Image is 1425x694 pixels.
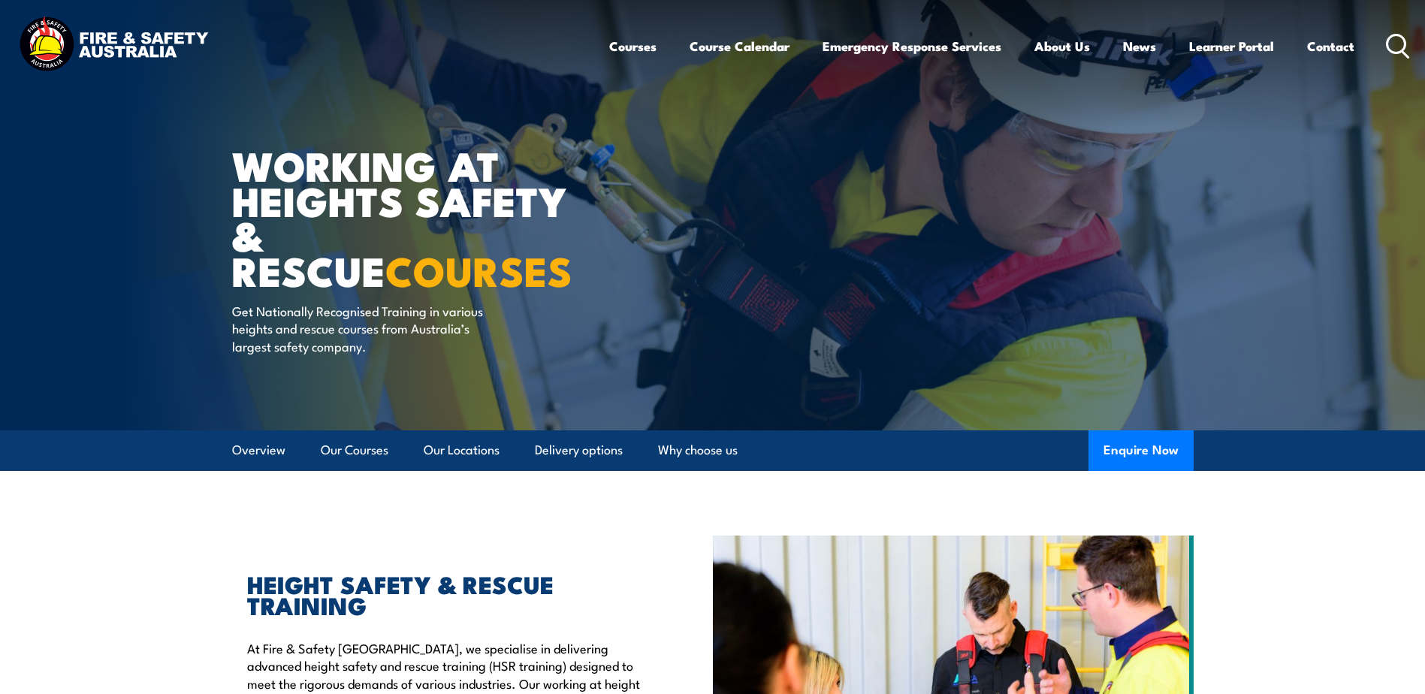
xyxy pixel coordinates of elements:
a: News [1123,26,1156,66]
a: Emergency Response Services [823,26,1001,66]
p: Get Nationally Recognised Training in various heights and rescue courses from Australia’s largest... [232,302,506,355]
button: Enquire Now [1088,430,1194,471]
h2: HEIGHT SAFETY & RESCUE TRAINING [247,573,644,615]
a: Our Courses [321,430,388,470]
a: Our Locations [424,430,500,470]
a: Delivery options [535,430,623,470]
a: Contact [1307,26,1354,66]
a: Why choose us [658,430,738,470]
a: Overview [232,430,285,470]
a: Learner Portal [1189,26,1274,66]
h1: WORKING AT HEIGHTS SAFETY & RESCUE [232,147,603,288]
strong: COURSES [385,238,572,300]
a: Courses [609,26,657,66]
a: About Us [1034,26,1090,66]
a: Course Calendar [690,26,789,66]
